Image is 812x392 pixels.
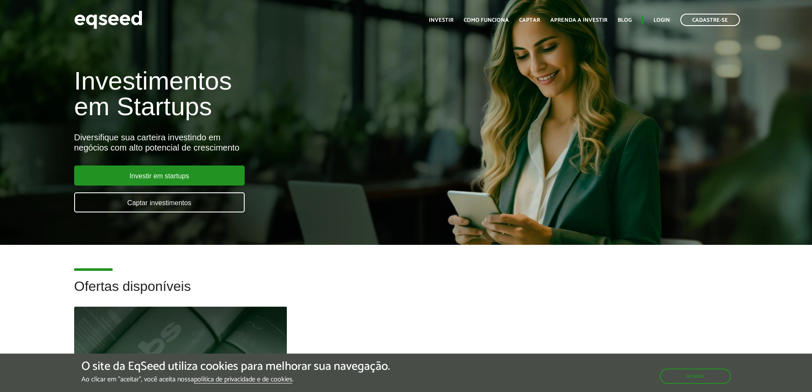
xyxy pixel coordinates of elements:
[74,192,245,212] a: Captar investimentos
[429,17,454,23] a: Investir
[653,17,670,23] a: Login
[194,376,292,383] a: política de privacidade e de cookies
[74,132,468,153] div: Diversifique sua carteira investindo em negócios com alto potencial de crescimento
[464,17,509,23] a: Como funciona
[74,279,738,307] h2: Ofertas disponíveis
[519,17,540,23] a: Captar
[74,9,142,31] img: EqSeed
[81,360,390,373] h5: O site da EqSeed utiliza cookies para melhorar sua navegação.
[550,17,607,23] a: Aprenda a investir
[680,14,740,26] a: Cadastre-se
[81,375,390,383] p: Ao clicar em "aceitar", você aceita nossa .
[660,369,731,384] button: Aceitar
[74,68,468,119] h1: Investimentos em Startups
[74,166,245,186] a: Investir em startups
[618,17,632,23] a: Blog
